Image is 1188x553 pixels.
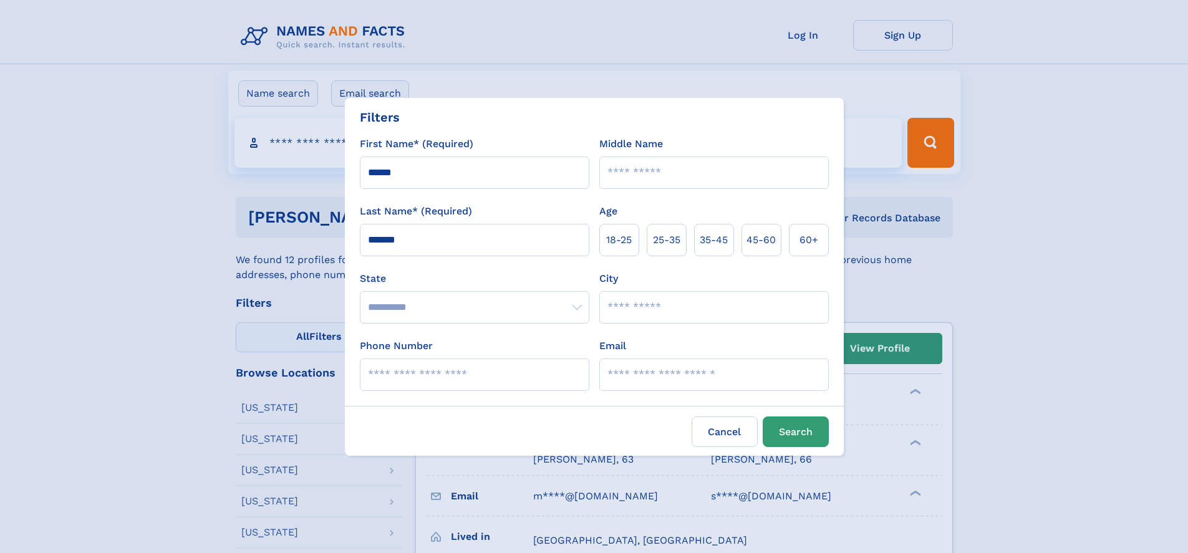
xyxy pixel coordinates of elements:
[799,233,818,248] span: 60+
[700,233,728,248] span: 35‑45
[599,137,663,151] label: Middle Name
[692,416,758,447] label: Cancel
[653,233,680,248] span: 25‑35
[763,416,829,447] button: Search
[599,204,617,219] label: Age
[360,339,433,353] label: Phone Number
[599,271,618,286] label: City
[360,137,473,151] label: First Name* (Required)
[360,108,400,127] div: Filters
[746,233,776,248] span: 45‑60
[606,233,632,248] span: 18‑25
[599,339,626,353] label: Email
[360,204,472,219] label: Last Name* (Required)
[360,271,589,286] label: State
